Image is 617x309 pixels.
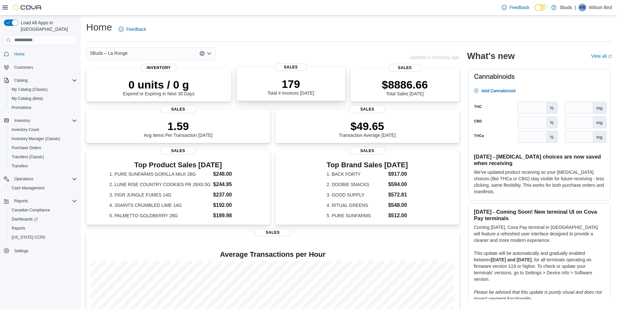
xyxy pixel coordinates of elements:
[9,215,77,223] span: Dashboards
[1,116,80,125] button: Inventory
[474,250,605,282] p: This update will be automatically and gradually enabled between , for all terminals operating on ...
[388,170,408,178] dd: $917.00
[12,217,38,222] span: Dashboards
[349,147,385,155] span: Sales
[474,290,602,301] em: Please be advised that this update is purely visual and does not impact payment functionality.
[12,136,60,141] span: Inventory Manager (Classic)
[6,215,80,224] a: Dashboards
[109,161,247,169] h3: Top Product Sales [DATE]
[1,49,80,59] button: Home
[109,192,211,198] dt: 3. FIGR JUNGLE FUMES 14G
[327,161,408,169] h3: Top Brand Sales [DATE]
[14,176,33,182] span: Operations
[6,143,80,152] button: Purchase Orders
[9,95,46,102] a: My Catalog (Beta)
[160,147,196,155] span: Sales
[6,134,80,143] button: Inventory Manager (Classic)
[6,85,80,94] button: My Catalog (Classic)
[109,202,211,208] dt: 4. 3SAINTS CRUMBLED LIME 14G
[6,233,80,242] button: [US_STATE] CCRS
[409,55,459,60] p: Updated 1 minute(s) ago
[327,181,386,188] dt: 2. DOOBIE SNACKS
[213,201,247,209] dd: $192.00
[12,197,30,205] button: Reports
[12,247,31,255] a: Settings
[591,53,612,59] a: View allExternal link
[14,52,25,57] span: Home
[12,105,31,110] span: Promotions
[9,162,77,170] span: Transfers
[9,233,48,241] a: [US_STATE] CCRS
[12,50,27,58] a: Home
[12,117,33,125] button: Inventory
[109,171,211,177] dt: 1. PURE SUNFARMS GORILLA MILK 28G
[534,4,548,11] input: Dark Mode
[474,224,605,244] p: Coming [DATE], Cova Pay terminal in [GEOGRAPHIC_DATA] will feature a refreshed user interface des...
[9,135,77,143] span: Inventory Manager (Classic)
[126,26,146,32] span: Feedback
[9,86,50,93] a: My Catalog (Classic)
[9,104,77,112] span: Promotions
[12,117,77,125] span: Inventory
[575,4,576,11] p: |
[12,175,36,183] button: Operations
[207,51,212,56] button: Open list of options
[6,161,80,171] button: Transfers
[12,235,45,240] span: [US_STATE] CCRS
[160,105,196,113] span: Sales
[388,212,408,220] dd: $512.00
[14,78,28,83] span: Catalog
[86,21,112,34] h1: Home
[9,184,77,192] span: Cash Management
[12,208,50,213] span: Canadian Compliance
[389,64,421,72] span: Sales
[275,63,307,71] span: Sales
[491,257,531,262] strong: [DATE] and [DATE]
[12,145,41,150] span: Purchase Orders
[268,77,314,96] div: Total # Invoices [DATE]
[327,212,386,219] dt: 5. PURE SUNFARMS
[9,95,77,102] span: My Catalog (Beta)
[18,19,77,32] span: Load All Apps in [GEOGRAPHIC_DATA]
[9,224,77,232] span: Reports
[9,206,52,214] a: Canadian Compliance
[9,206,77,214] span: Canadian Compliance
[12,64,36,71] a: Customers
[327,192,386,198] dt: 3. GOOD SUPPLY
[116,23,149,36] a: Feedback
[12,197,77,205] span: Reports
[109,212,211,219] dt: 5. PALMETTO GOLDBERRY 28G
[1,196,80,206] button: Reports
[9,184,47,192] a: Cash Management
[9,162,30,170] a: Transfers
[255,229,291,236] span: Sales
[509,4,529,11] span: Feedback
[6,103,80,112] button: Promotions
[9,126,42,134] a: Inventory Count
[12,163,28,169] span: Transfers
[12,185,44,191] span: Cash Management
[9,215,40,223] a: Dashboards
[12,154,44,160] span: Transfers (Classic)
[268,77,314,90] p: 179
[578,4,586,11] div: Wilson Bird
[109,181,211,188] dt: 2. LUNE RISE COUNTRY COOKIES PR 28X0.5G
[382,78,428,91] p: $8886.66
[12,63,77,71] span: Customers
[339,120,396,133] p: $49.65
[339,120,396,138] div: Transaction Average [DATE]
[12,50,77,58] span: Home
[14,248,28,254] span: Settings
[14,118,30,123] span: Inventory
[200,51,205,56] button: Clear input
[9,126,77,134] span: Inventory Count
[141,64,177,72] span: Inventory
[123,78,195,91] p: 0 units / 0 g
[213,181,247,188] dd: $244.95
[9,135,63,143] a: Inventory Manager (Classic)
[14,65,33,70] span: Customers
[12,175,77,183] span: Operations
[1,174,80,184] button: Operations
[1,76,80,85] button: Catalog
